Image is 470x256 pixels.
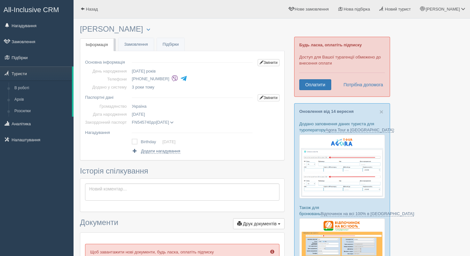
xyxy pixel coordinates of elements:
[385,7,411,12] span: Новий турист
[119,38,154,51] a: Замовлення
[85,75,129,83] td: Телефони
[85,56,129,67] td: Основна інформація
[12,94,72,105] a: Архів
[86,7,98,12] span: Назад
[233,218,285,229] button: Друк документів
[129,67,255,75] td: [DATE] років
[80,25,285,34] h3: [PERSON_NAME]
[85,118,129,126] td: Закордонний паспорт
[132,74,255,83] li: [PHONE_NUMBER]
[80,218,285,229] h3: Документи
[380,108,383,115] span: ×
[129,102,255,110] td: Україна
[299,109,354,114] a: Оновлення від 14 вересня
[299,205,385,217] p: Також для бронювань :
[132,85,154,89] span: 3 роки тому
[80,167,285,175] h3: Історія спілкування
[258,94,279,101] a: Змінити
[141,149,180,154] span: Додати нагадування
[4,6,59,14] span: All-Inclusive CRM
[299,135,385,198] img: agora-tour-%D1%84%D0%BE%D1%80%D0%BC%D0%B0-%D0%B1%D1%80%D0%BE%D0%BD%D1%8E%D0%B2%D0%B0%D0%BD%D0%BD%...
[157,38,184,51] a: Підбірки
[299,121,385,133] p: Додано заповнення даних туриста для туроператору :
[162,139,176,144] a: [DATE]
[180,75,187,82] img: telegram-colored-4375108.svg
[380,108,383,115] button: Close
[339,79,383,90] a: Потрібна допомога
[132,112,145,117] span: [DATE]
[132,120,174,125] span: до
[85,83,129,91] td: Додано у систему
[141,137,162,146] td: Birthday
[0,0,73,18] a: All-Inclusive CRM
[156,120,169,125] span: [DATE]
[294,37,390,97] div: Доступ для Вашої турагенції обмежено до внесення оплати
[12,105,72,117] a: Розсилки
[85,102,129,110] td: Громадянство
[171,75,178,82] img: viber-colored.svg
[85,91,129,102] td: Паспортні дані
[258,59,279,66] a: Змінити
[243,221,277,226] span: Друк документів
[12,82,72,94] a: В роботі
[132,148,180,154] a: Додати нагадування
[132,120,151,125] span: FN545740
[295,7,329,12] span: Нове замовлення
[344,7,370,12] span: Нова підбірка
[299,43,362,47] b: Будь ласка, оплатіть підписку
[85,67,129,75] td: День народження
[80,38,114,51] a: Інформація
[85,126,129,136] td: Нагадування
[321,211,414,216] a: Відпочинок на всі 100% в [GEOGRAPHIC_DATA]
[85,110,129,118] td: Дата народження
[325,128,394,133] a: Agora Tour в [GEOGRAPHIC_DATA]
[86,42,108,47] span: Інформація
[299,79,331,90] a: Оплатити
[426,7,460,12] span: [PERSON_NAME]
